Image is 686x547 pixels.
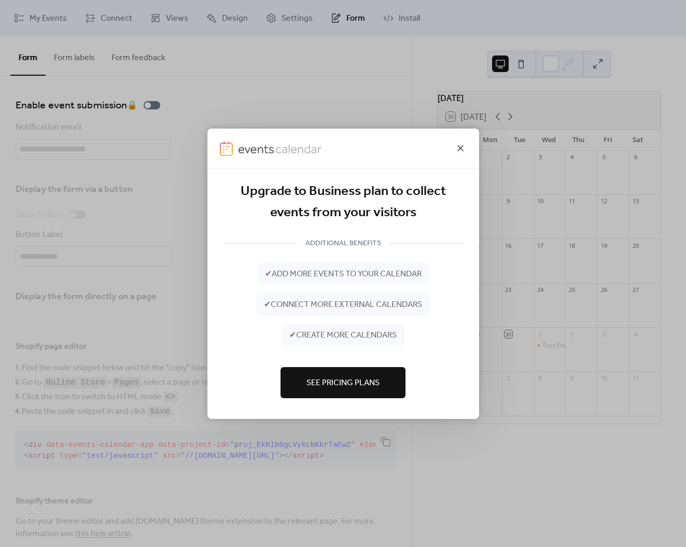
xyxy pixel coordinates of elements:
button: See Pricing Plans [281,367,405,398]
span: ✔ create more calendars [289,329,397,342]
span: See Pricing Plans [306,377,380,389]
img: logo-icon [220,141,233,156]
img: logo-type [238,141,322,156]
span: ADDITIONAL BENEFITS [297,237,389,250]
span: ✔ add more events to your calendar [265,268,422,280]
div: Upgrade to Business plan to collect events from your visitors [224,180,463,223]
span: ✔ connect more external calendars [264,299,422,311]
